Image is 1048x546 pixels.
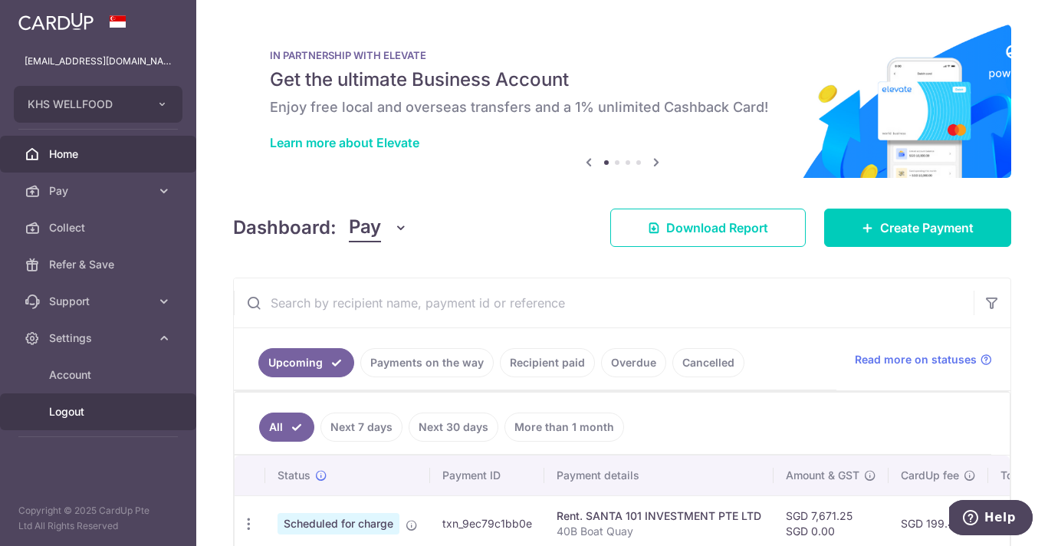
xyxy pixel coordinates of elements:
span: Amount & GST [786,468,859,483]
th: Payment details [544,456,774,495]
p: [EMAIL_ADDRESS][DOMAIN_NAME] [25,54,172,69]
span: Account [49,367,150,383]
p: IN PARTNERSHIP WITH ELEVATE [270,49,974,61]
h6: Enjoy free local and overseas transfers and a 1% unlimited Cashback Card! [270,98,974,117]
span: Status [278,468,310,483]
a: All [259,413,314,442]
iframe: Opens a widget where you can find more information [949,500,1033,538]
span: Settings [49,331,150,346]
span: Home [49,146,150,162]
span: Pay [49,183,150,199]
input: Search by recipient name, payment id or reference [234,278,974,327]
span: Scheduled for charge [278,513,399,534]
button: Pay [349,213,408,242]
a: Learn more about Elevate [270,135,419,150]
a: Recipient paid [500,348,595,377]
th: Payment ID [430,456,544,495]
button: KHS WELLFOOD [14,86,182,123]
a: More than 1 month [504,413,624,442]
div: Rent. SANTA 101 INVESTMENT PTE LTD [557,508,761,524]
span: Refer & Save [49,257,150,272]
a: Upcoming [258,348,354,377]
h4: Dashboard: [233,214,337,242]
span: Support [49,294,150,309]
a: Read more on statuses [855,352,992,367]
img: CardUp [18,12,94,31]
span: Help [35,11,67,25]
span: Logout [49,404,150,419]
span: Create Payment [880,219,974,237]
span: KHS WELLFOOD [28,97,141,112]
a: Next 7 days [320,413,402,442]
h5: Get the ultimate Business Account [270,67,974,92]
p: 40B Boat Quay [557,524,761,539]
span: CardUp fee [901,468,959,483]
span: Download Report [666,219,768,237]
span: Collect [49,220,150,235]
a: Cancelled [672,348,744,377]
img: Renovation banner [233,25,1011,178]
a: Payments on the way [360,348,494,377]
a: Create Payment [824,209,1011,247]
span: Read more on statuses [855,352,977,367]
a: Overdue [601,348,666,377]
span: Pay [349,213,381,242]
a: Download Report [610,209,806,247]
a: Next 30 days [409,413,498,442]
